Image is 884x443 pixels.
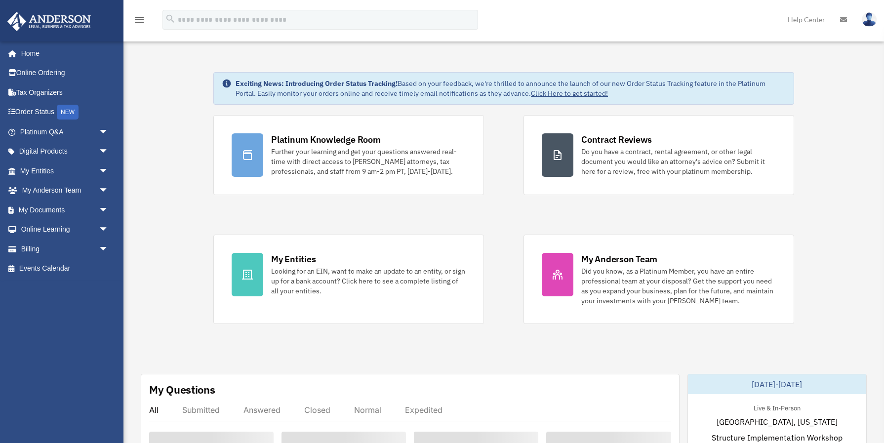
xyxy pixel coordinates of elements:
span: arrow_drop_down [99,239,119,259]
div: NEW [57,105,79,120]
div: Answered [243,405,281,415]
a: Tax Organizers [7,82,123,102]
div: [DATE]-[DATE] [688,374,867,394]
div: Based on your feedback, we're thrilled to announce the launch of our new Order Status Tracking fe... [236,79,786,98]
span: [GEOGRAPHIC_DATA], [US_STATE] [717,416,838,428]
a: Home [7,43,119,63]
a: Digital Productsarrow_drop_down [7,142,123,161]
img: User Pic [862,12,877,27]
div: Normal [354,405,381,415]
div: My Entities [271,253,316,265]
a: Contract Reviews Do you have a contract, rental agreement, or other legal document you would like... [523,115,794,195]
a: Order StatusNEW [7,102,123,122]
a: My Entities Looking for an EIN, want to make an update to an entity, or sign up for a bank accoun... [213,235,484,324]
div: Contract Reviews [581,133,652,146]
a: My Anderson Teamarrow_drop_down [7,181,123,201]
div: Live & In-Person [746,402,808,412]
div: Did you know, as a Platinum Member, you have an entire professional team at your disposal? Get th... [581,266,776,306]
a: Online Ordering [7,63,123,83]
div: Submitted [182,405,220,415]
a: My Documentsarrow_drop_down [7,200,123,220]
a: Billingarrow_drop_down [7,239,123,259]
a: My Anderson Team Did you know, as a Platinum Member, you have an entire professional team at your... [523,235,794,324]
div: Platinum Knowledge Room [271,133,381,146]
div: Do you have a contract, rental agreement, or other legal document you would like an attorney's ad... [581,147,776,176]
div: Further your learning and get your questions answered real-time with direct access to [PERSON_NAM... [271,147,466,176]
a: Online Learningarrow_drop_down [7,220,123,240]
span: arrow_drop_down [99,142,119,162]
span: arrow_drop_down [99,181,119,201]
span: arrow_drop_down [99,200,119,220]
div: My Questions [149,382,215,397]
a: Platinum Q&Aarrow_drop_down [7,122,123,142]
a: Events Calendar [7,259,123,279]
i: search [165,13,176,24]
div: Looking for an EIN, want to make an update to an entity, or sign up for a bank account? Click her... [271,266,466,296]
div: My Anderson Team [581,253,657,265]
img: Anderson Advisors Platinum Portal [4,12,94,31]
span: arrow_drop_down [99,220,119,240]
a: Platinum Knowledge Room Further your learning and get your questions answered real-time with dire... [213,115,484,195]
span: arrow_drop_down [99,161,119,181]
i: menu [133,14,145,26]
div: All [149,405,159,415]
div: Expedited [405,405,442,415]
div: Closed [304,405,330,415]
a: menu [133,17,145,26]
span: arrow_drop_down [99,122,119,142]
a: Click Here to get started! [531,89,608,98]
strong: Exciting News: Introducing Order Status Tracking! [236,79,398,88]
a: My Entitiesarrow_drop_down [7,161,123,181]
